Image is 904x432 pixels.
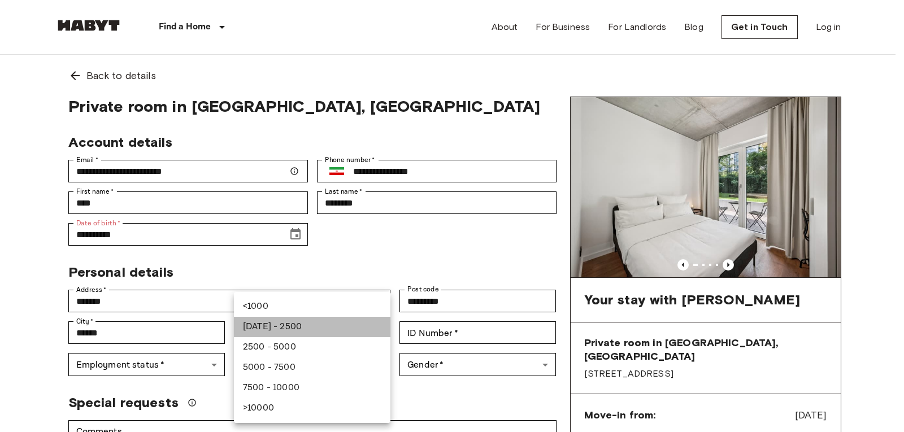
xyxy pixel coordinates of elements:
li: <1000 [234,296,390,317]
li: 5000 - 7500 [234,357,390,378]
li: 7500 - 10000 [234,378,390,398]
li: [DATE] - 2500 [234,317,390,337]
li: >10000 [234,398,390,418]
li: 2500 - 5000 [234,337,390,357]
